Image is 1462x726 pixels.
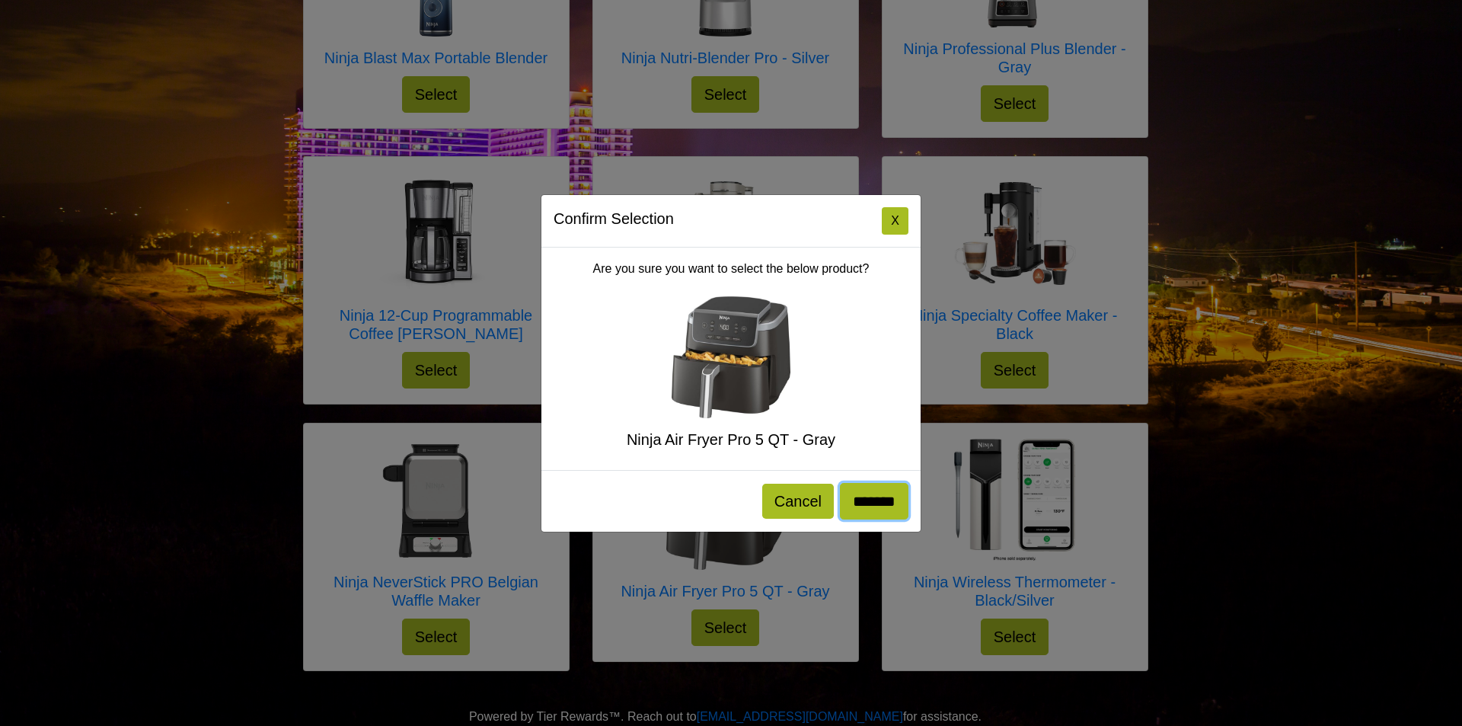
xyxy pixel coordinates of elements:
[541,248,921,470] div: Are you sure you want to select the below product?
[554,430,908,449] h5: Ninja Air Fryer Pro 5 QT - Gray
[554,207,674,230] h5: Confirm Selection
[762,484,834,519] button: Cancel
[882,207,908,235] button: Close
[670,296,792,418] img: Ninja Air Fryer Pro 5 QT - Gray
